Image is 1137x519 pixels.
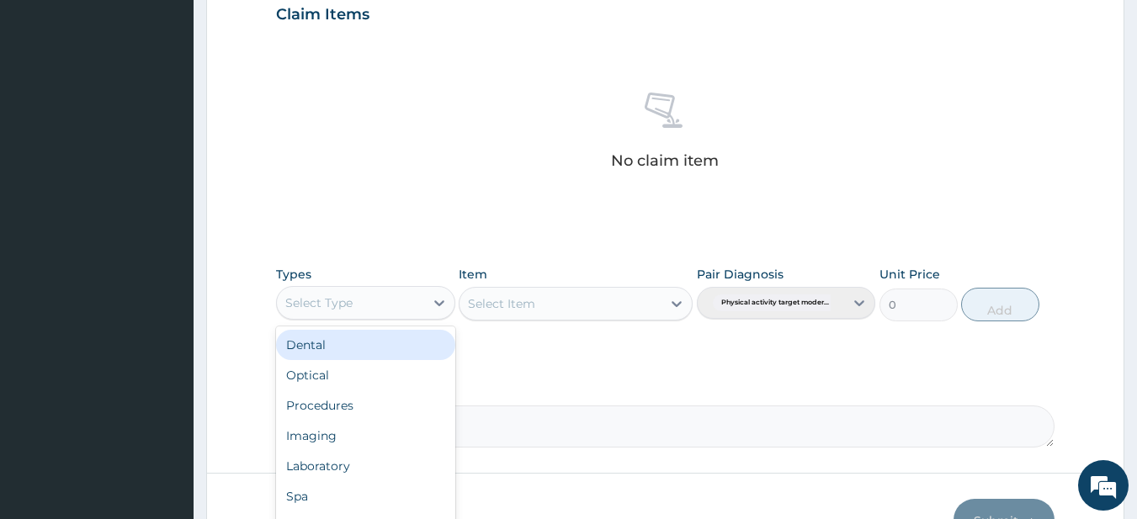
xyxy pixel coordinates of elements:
label: Types [276,267,311,282]
p: No claim item [611,152,719,169]
div: Procedures [276,390,455,421]
div: Imaging [276,421,455,451]
label: Pair Diagnosis [697,266,784,283]
button: Add [961,288,1039,321]
div: Select Type [285,294,353,311]
label: Comment [276,382,1055,396]
span: We're online! [98,153,232,323]
textarea: Type your message and hit 'Enter' [8,342,321,401]
div: Optical [276,360,455,390]
div: Laboratory [276,451,455,481]
div: Spa [276,481,455,511]
label: Item [459,266,487,283]
h3: Claim Items [276,6,369,24]
div: Dental [276,330,455,360]
div: Chat with us now [88,94,283,116]
img: d_794563401_company_1708531726252_794563401 [31,84,68,126]
label: Unit Price [879,266,940,283]
div: Minimize live chat window [276,8,316,49]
